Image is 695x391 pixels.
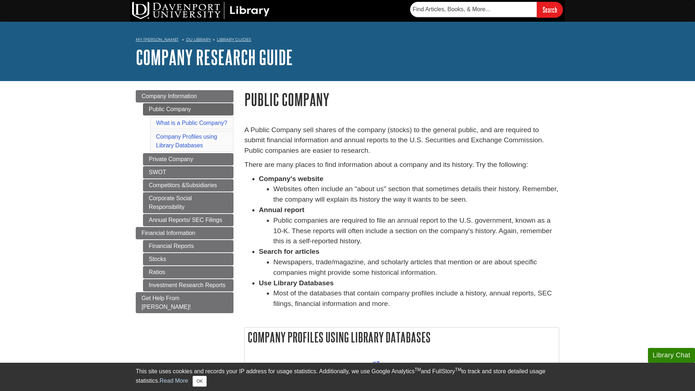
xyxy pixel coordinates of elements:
[455,367,461,372] sup: TM
[136,367,559,387] div: This site uses cookies and records your IP address for usage statistics. Additionally, we use Goo...
[136,292,233,313] a: Get Help From [PERSON_NAME]!
[256,361,381,369] a: Link opens in new window
[143,240,233,252] a: Financial Reports
[259,248,319,255] strong: Search for articles
[537,2,563,17] input: Search
[142,93,197,99] span: Company Information
[273,215,559,247] li: Public companies are required to file an annual report to the U.S. government, known as a 10-K. T...
[143,279,233,291] a: Investment Research Reports
[156,134,217,148] a: Company Profiles using Library Databases
[273,184,559,205] li: Websites often include an "about us" section that sometimes details their history. Remember, the ...
[245,328,559,347] h2: Company Profiles using Library Databases
[136,35,559,46] nav: breadcrumb
[244,90,559,109] h1: Public Company
[143,253,233,265] a: Stocks
[143,192,233,213] a: Corporate Social Responsibility
[648,348,695,363] button: Library Chat
[259,175,323,182] strong: Company's website
[410,2,563,17] form: Searches DU Library's articles, books, and more
[143,103,233,115] a: Public Company
[136,90,233,102] a: Company Information
[160,378,188,384] a: Read More
[142,295,191,310] span: Get Help From [PERSON_NAME]!
[259,279,334,287] strong: Use Library Databases
[410,2,537,17] input: Find Articles, Books, & More...
[273,257,559,278] li: Newspapers, trade/magazine, and scholarly articles that mention or are about specific companies m...
[217,37,251,42] a: Library Guides
[273,288,559,309] li: Most of the databases that contain company profiles include a history, annual reports, SEC filing...
[143,179,233,192] a: Competitors &Subsidiaries
[156,120,227,126] a: What is a Public Company?
[143,153,233,165] a: Private Company
[136,37,178,43] a: My [PERSON_NAME]
[259,206,304,214] strong: Annual report
[186,37,211,42] a: DU Library
[143,214,233,226] a: Annual Reports/ SEC Filings
[143,166,233,178] a: SWOT
[143,266,233,278] a: Ratios
[244,125,559,156] p: A Public Company sell shares of the company (stocks) to the general public, and are required to s...
[414,367,421,372] sup: TM
[142,230,195,236] span: Financial Information
[136,90,233,313] div: Guide Page Menu
[132,2,270,19] img: DU Library
[136,227,233,239] a: Financial Information
[136,46,293,68] a: Company Research Guide
[244,160,559,170] p: There are many places to find information about a company and its history. Try the following:
[193,376,207,387] button: Close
